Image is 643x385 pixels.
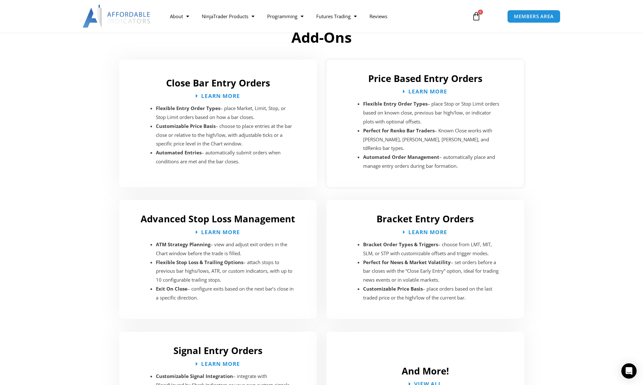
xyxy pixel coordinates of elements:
strong: Customizable Signal Integration [156,373,233,379]
strong: Flexible Entry Order Types [363,100,427,107]
a: 0 [462,7,490,26]
span: Learn More [201,361,240,366]
li: – automatically place and manage entry orders during bar formation. [363,153,502,171]
li: – Known Close works with [PERSON_NAME], [PERSON_NAME], [PERSON_NAME], and tdRenko bar types. [363,126,502,153]
h2: And More! [333,365,518,377]
a: MEMBERS AREA [507,10,560,23]
a: Programming [261,9,310,24]
a: NinjaTrader Products [195,9,261,24]
strong: Bracket Order Types & Triggers [363,241,438,248]
strong: Perfect for News & Market Volatility [363,259,451,265]
h2: Close Bar Entry Orders [126,77,311,89]
h2: Price Based Entry Orders [333,72,518,85]
strong: Customizable Price Basis [363,285,423,292]
a: Learn More [196,93,240,99]
a: Learn More [403,229,447,235]
div: Open Intercom Messenger [621,363,637,379]
a: Reviews [363,9,394,24]
h2: Signal Entry Orders [126,344,311,357]
li: – choose to place entries at the bar close or relative to the high/low, with adjustable ticks or ... [156,122,295,149]
li: – attach stops to previous bar highs/lows, ATR, or custom indicators, with up to 10 configurable ... [156,258,295,285]
span: Learn More [408,229,447,235]
strong: Automated Entries [156,149,201,156]
li: – place Stop or Stop Limit orders based on known close, previous bar high/low, or indicator plots... [363,100,502,126]
h2: Advanced Stop Loss Management [126,213,311,225]
strong: Customizable Price Basis [156,123,216,129]
strong: Exit On Close [156,285,187,292]
img: LogoAI | Affordable Indicators – NinjaTrader [83,5,151,28]
strong: ATM Strategy Planning [156,241,210,248]
span: 0 [478,10,483,15]
li: – automatically submit orders when conditions are met and the bar closes. [156,148,295,166]
li: – place orders based on the last traded price or the high/low of the current bar. [363,285,502,302]
a: Futures Trading [310,9,363,24]
h2: Add-Ons [118,28,526,47]
nav: Menu [164,9,464,24]
li: – choose from LMT, MIT, SLM, or STP with customizable offsets and trigger modes. [363,240,502,258]
li: – set orders before a bar closes with the “Close Early Entry” option, ideal for trading news even... [363,258,502,285]
li: – place Market, Limit, Stop, or Stop Limit orders based on how a bar closes. [156,104,295,122]
span: Learn More [408,89,447,94]
strong: Automated Order Management [363,154,439,160]
span: Learn More [201,229,240,235]
a: About [164,9,195,24]
strong: Flexible Stop Loss & Trailing Options [156,259,243,265]
span: Learn More [201,93,240,99]
a: Learn More [196,229,240,235]
li: – configure exits based on the next bar’s close in a specific direction. [156,285,295,302]
li: – view and adjust exit orders in the Chart window before the trade is filled. [156,240,295,258]
h2: Bracket Entry Orders [333,213,518,225]
strong: Perfect for Renko Bar Traders [363,127,435,134]
span: MEMBERS AREA [514,14,554,19]
strong: Flexible Entry Order Types [156,105,220,111]
a: Learn More [196,361,240,366]
a: Learn More [403,89,447,94]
